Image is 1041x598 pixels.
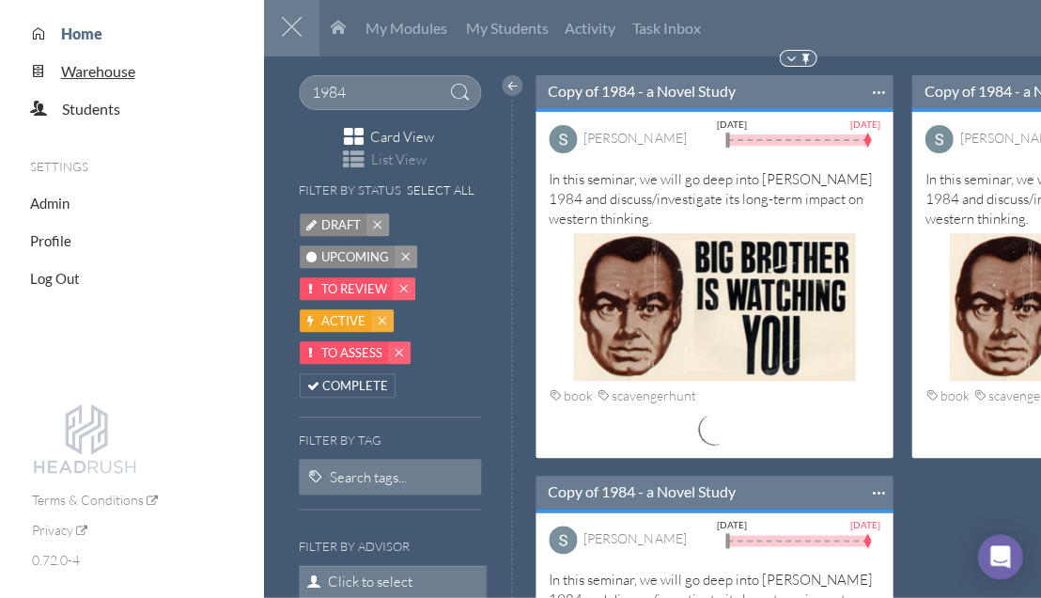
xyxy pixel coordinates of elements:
[549,385,597,407] div: book
[799,52,813,66] img: Pin to Top
[30,232,71,249] a: Profile
[583,527,686,549] div: Shane Krukowski
[299,183,401,197] h6: Filter by status
[299,75,482,110] input: Search
[849,116,879,133] div: [DATE]
[573,233,855,381] img: summary thumbnail
[32,522,87,538] a: Privacy
[548,481,736,502] a: Copy of 1984 - a Novel Study
[632,19,701,37] span: Task Inbox
[849,516,879,533] div: [DATE]
[407,183,474,197] h6: Select All
[370,127,434,147] span: Card View
[631,410,797,448] img: Loading...
[321,247,389,267] span: Upcoming
[32,492,158,508] a: Terms & Conditions
[47,100,120,118] a: Students
[299,433,482,448] h6: Filter by tag
[365,19,447,37] span: My Modules
[466,19,549,37] span: My Students
[32,552,80,568] span: 0.72.0-4
[565,19,615,37] span: Activity
[597,385,700,407] div: scavengerhunt
[299,540,410,554] h6: Filter by Advisor
[370,149,426,169] span: List View
[61,24,102,42] span: Home
[924,125,953,153] img: ACg8ocKKX03B5h8i416YOfGGRvQH7qkhkMU_izt_hUWC0FdG_LDggA=s96-c
[46,24,102,42] a: Home
[321,279,387,299] span: To Review
[30,195,70,212] a: Admin
[322,376,388,396] span: Complete
[548,81,736,102] a: Copy of 1984 - a Novel Study
[46,62,135,80] a: Warehouse
[716,516,746,533] div: [DATE]
[321,343,382,363] span: To Assess
[30,270,80,287] a: Log Out
[977,534,1022,579] div: Open Intercom Messenger
[30,159,88,174] span: Settings
[61,62,135,80] span: Warehouse
[549,125,577,153] img: ACg8ocKKX03B5h8i416YOfGGRvQH7qkhkMU_izt_hUWC0FdG_LDggA=s96-c
[321,311,365,331] span: Active
[924,385,972,407] div: book
[330,467,407,487] div: Search tags...
[549,169,880,376] div: In this seminar, we will go deep into [PERSON_NAME] 1984 and discuss/investigate its long-term im...
[716,116,746,133] div: [DATE]
[62,100,120,118] span: Students
[583,127,686,149] div: Shane Krukowski
[321,215,361,235] span: Draft
[549,526,577,554] img: ACg8ocKKX03B5h8i416YOfGGRvQH7qkhkMU_izt_hUWC0FdG_LDggA=s96-c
